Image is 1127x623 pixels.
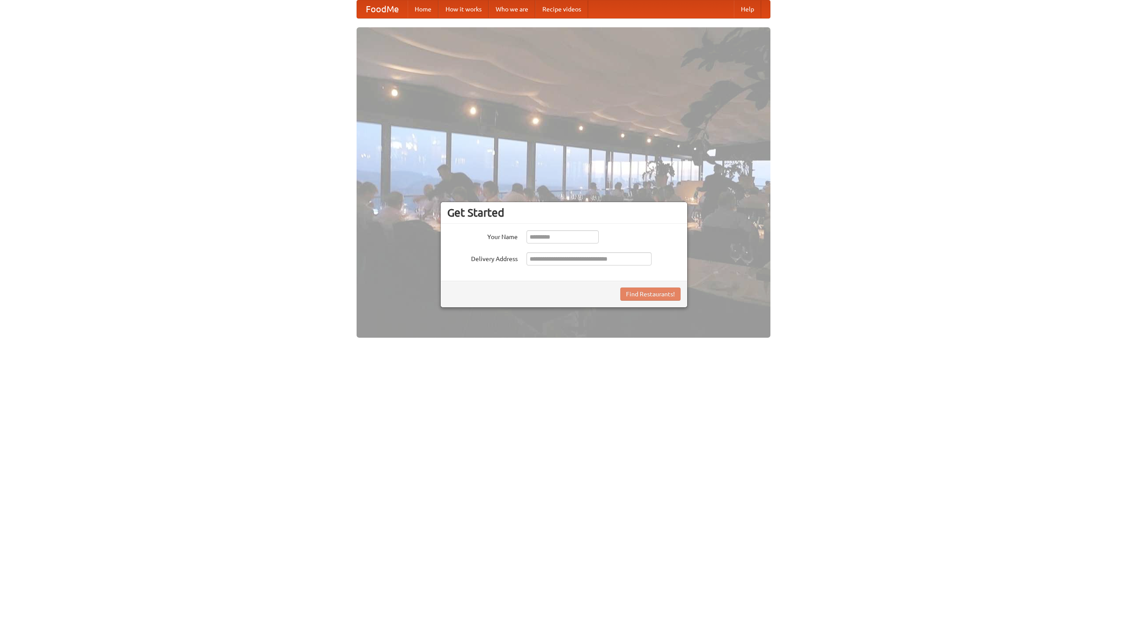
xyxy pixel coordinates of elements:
label: Delivery Address [447,252,518,263]
h3: Get Started [447,206,681,219]
a: How it works [438,0,489,18]
a: Who we are [489,0,535,18]
a: FoodMe [357,0,408,18]
label: Your Name [447,230,518,241]
a: Recipe videos [535,0,588,18]
a: Home [408,0,438,18]
button: Find Restaurants! [620,288,681,301]
a: Help [734,0,761,18]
